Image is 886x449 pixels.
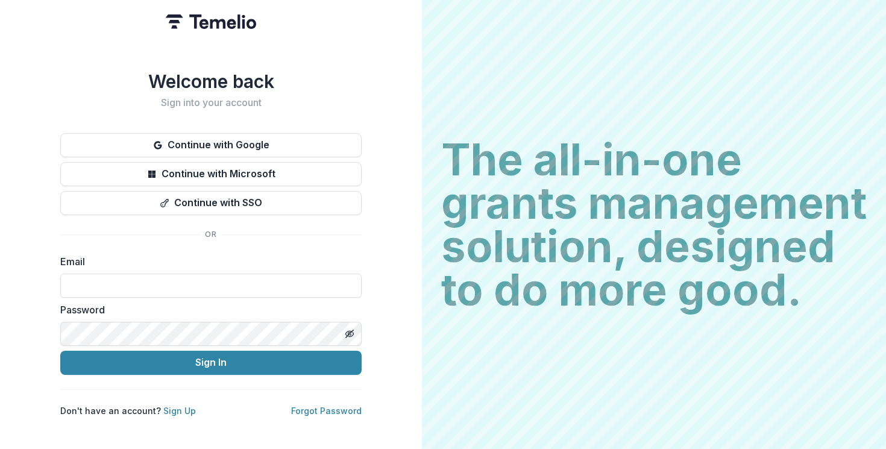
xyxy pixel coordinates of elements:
[60,133,362,157] button: Continue with Google
[163,406,196,416] a: Sign Up
[60,191,362,215] button: Continue with SSO
[60,254,354,269] label: Email
[60,351,362,375] button: Sign In
[340,324,359,344] button: Toggle password visibility
[60,71,362,92] h1: Welcome back
[60,162,362,186] button: Continue with Microsoft
[60,303,354,317] label: Password
[291,406,362,416] a: Forgot Password
[60,97,362,108] h2: Sign into your account
[166,14,256,29] img: Temelio
[60,404,196,417] p: Don't have an account?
